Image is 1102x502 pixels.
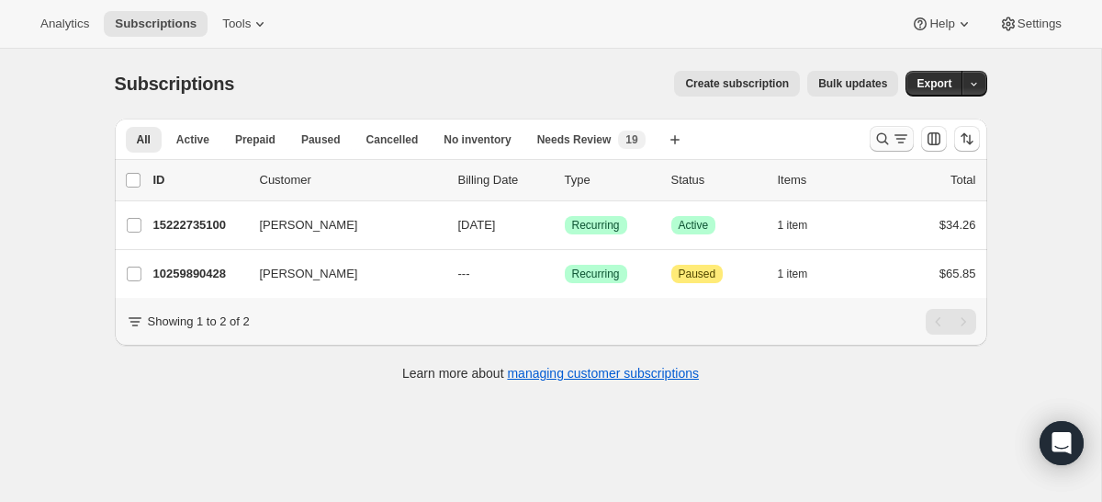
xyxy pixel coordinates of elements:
[685,76,789,91] span: Create subscription
[674,71,800,97] button: Create subscription
[137,132,151,147] span: All
[679,218,709,233] span: Active
[40,17,89,31] span: Analytics
[572,218,620,233] span: Recurring
[153,265,245,283] p: 10259890428
[921,126,947,152] button: Customize table column order and visibility
[301,132,341,147] span: Paused
[153,261,976,287] div: 10259890428[PERSON_NAME]---SuccessRecurringAttentionPaused1 item$65.85
[950,171,975,189] p: Total
[660,127,690,153] button: Create new view
[926,309,976,335] nav: Pagination
[900,11,984,37] button: Help
[1040,421,1084,465] div: Open Intercom Messenger
[939,267,976,280] span: $65.85
[222,17,251,31] span: Tools
[778,267,808,281] span: 1 item
[916,76,951,91] span: Export
[537,132,612,147] span: Needs Review
[153,212,976,238] div: 15222735100[PERSON_NAME][DATE]SuccessRecurringSuccessActive1 item$34.26
[153,216,245,234] p: 15222735100
[148,313,250,331] p: Showing 1 to 2 of 2
[954,126,980,152] button: Sort the results
[778,212,828,238] button: 1 item
[458,218,496,232] span: [DATE]
[115,74,235,94] span: Subscriptions
[929,17,954,31] span: Help
[507,366,699,381] a: managing customer subscriptions
[260,265,358,283] span: [PERSON_NAME]
[115,17,197,31] span: Subscriptions
[939,218,976,232] span: $34.26
[235,132,275,147] span: Prepaid
[818,76,887,91] span: Bulk updates
[458,171,550,189] p: Billing Date
[565,171,657,189] div: Type
[366,132,419,147] span: Cancelled
[988,11,1073,37] button: Settings
[1018,17,1062,31] span: Settings
[444,132,511,147] span: No inventory
[625,132,637,147] span: 19
[807,71,898,97] button: Bulk updates
[29,11,100,37] button: Analytics
[905,71,962,97] button: Export
[679,267,716,281] span: Paused
[778,218,808,233] span: 1 item
[778,171,870,189] div: Items
[870,126,914,152] button: Search and filter results
[778,261,828,287] button: 1 item
[572,267,620,281] span: Recurring
[211,11,280,37] button: Tools
[402,364,699,382] p: Learn more about
[176,132,209,147] span: Active
[153,171,976,189] div: IDCustomerBilling DateTypeStatusItemsTotal
[249,211,433,240] button: [PERSON_NAME]
[249,259,433,289] button: [PERSON_NAME]
[671,171,763,189] p: Status
[260,216,358,234] span: [PERSON_NAME]
[260,171,444,189] p: Customer
[104,11,208,37] button: Subscriptions
[153,171,245,189] p: ID
[458,267,470,280] span: ---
